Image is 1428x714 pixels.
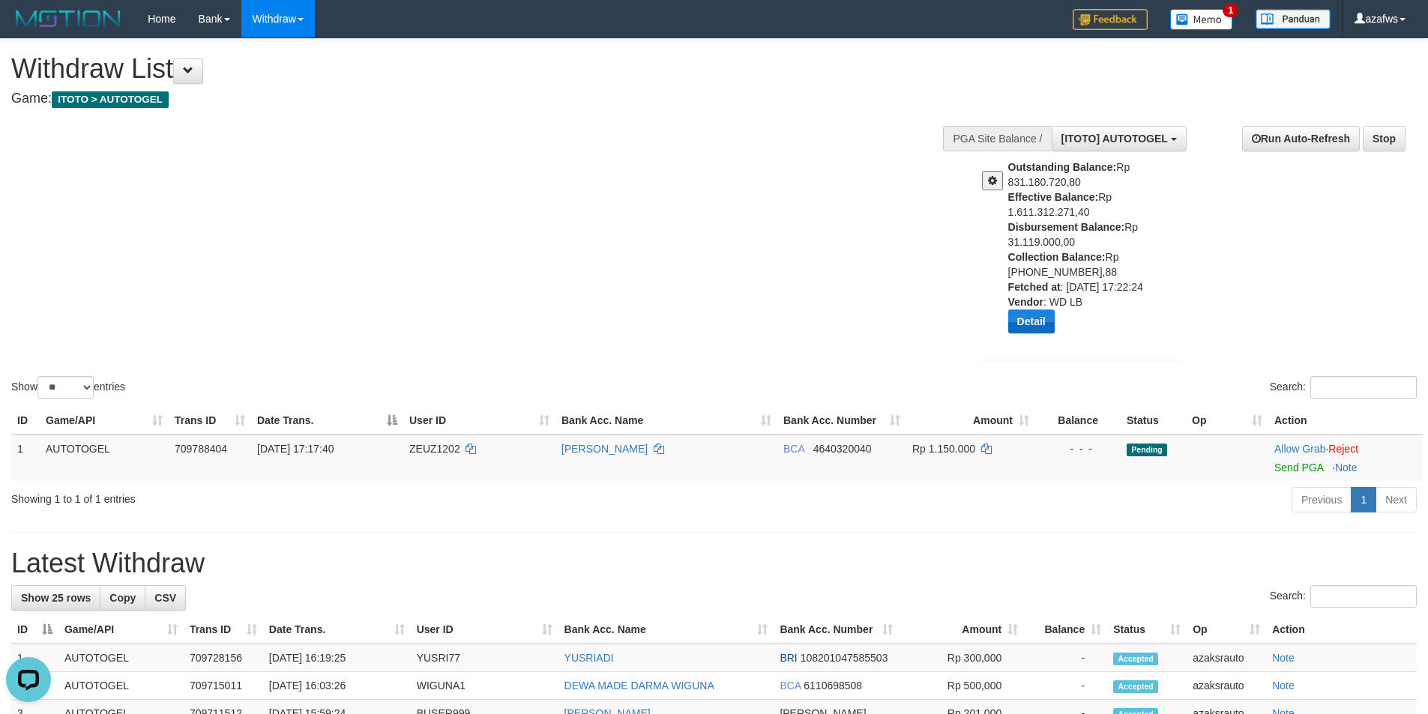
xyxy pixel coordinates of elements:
[52,91,169,108] span: ITOTO > AUTOTOGEL
[175,443,227,455] span: 709788404
[37,376,94,399] select: Showentries
[943,126,1051,151] div: PGA Site Balance /
[411,616,558,644] th: User ID: activate to sort column ascending
[1363,126,1406,151] a: Stop
[169,407,251,435] th: Trans ID: activate to sort column ascending
[100,585,145,611] a: Copy
[11,91,937,106] h4: Game:
[1310,585,1417,608] input: Search:
[899,616,1024,644] th: Amount: activate to sort column ascending
[1113,653,1158,665] span: Accepted
[1024,644,1107,672] td: -
[40,435,169,481] td: AUTOTOGEL
[1061,133,1168,145] span: [ITOTO] AUTOTOGEL
[6,6,51,51] button: Open LiveChat chat widget
[263,644,411,672] td: [DATE] 16:19:25
[58,672,184,700] td: AUTOTOGEL
[263,672,411,700] td: [DATE] 16:03:26
[1272,652,1295,664] a: Note
[1187,644,1266,672] td: azaksrauto
[1107,616,1187,644] th: Status: activate to sort column ascending
[109,592,136,604] span: Copy
[1127,444,1167,456] span: Pending
[1008,161,1117,173] b: Outstanding Balance:
[1266,616,1417,644] th: Action
[263,616,411,644] th: Date Trans.: activate to sort column ascending
[1073,9,1148,30] img: Feedback.jpg
[1186,407,1268,435] th: Op: activate to sort column ascending
[1170,9,1233,30] img: Button%20Memo.svg
[1008,191,1099,203] b: Effective Balance:
[1187,616,1266,644] th: Op: activate to sort column ascending
[804,680,862,692] span: Copy 6110698508 to clipboard
[11,585,100,611] a: Show 25 rows
[411,672,558,700] td: WIGUNA1
[555,407,777,435] th: Bank Acc. Name: activate to sort column ascending
[11,548,1417,578] h1: Latest Withdraw
[1008,251,1106,263] b: Collection Balance:
[58,616,184,644] th: Game/API: activate to sort column ascending
[11,407,40,435] th: ID
[1310,376,1417,399] input: Search:
[184,672,263,700] td: 709715011
[912,443,975,455] span: Rp 1.150.000
[184,644,263,672] td: 709728156
[11,644,58,672] td: 1
[1268,435,1423,481] td: ·
[145,585,186,611] a: CSV
[561,443,648,455] a: [PERSON_NAME]
[184,616,263,644] th: Trans ID: activate to sort column ascending
[1274,462,1323,474] a: Send PGA
[403,407,555,435] th: User ID: activate to sort column ascending
[1268,407,1423,435] th: Action
[783,443,804,455] span: BCA
[1024,616,1107,644] th: Balance: activate to sort column ascending
[780,680,801,692] span: BCA
[1223,4,1238,17] span: 1
[1008,281,1061,293] b: Fetched at
[1008,160,1194,345] div: Rp 831.180.720,80 Rp 1.611.312.271,40 Rp 31.119.000,00 Rp [PHONE_NUMBER],88 : [DATE] 17:22:24 : W...
[1008,221,1125,233] b: Disbursement Balance:
[1274,443,1328,455] span: ·
[1242,126,1360,151] a: Run Auto-Refresh
[1121,407,1186,435] th: Status
[409,443,460,455] span: ZEUZ1202
[11,435,40,481] td: 1
[801,652,888,664] span: Copy 108201047585503 to clipboard
[813,443,872,455] span: Copy 4640320040 to clipboard
[1274,443,1325,455] a: Allow Grab
[1376,487,1417,512] a: Next
[906,407,1035,435] th: Amount: activate to sort column ascending
[11,485,584,506] div: Showing 1 to 1 of 1 entries
[257,443,334,455] span: [DATE] 17:17:40
[1256,9,1331,29] img: panduan.png
[1272,680,1295,692] a: Note
[1008,309,1055,333] button: Detail
[1041,441,1115,456] div: - - -
[774,616,899,644] th: Bank Acc. Number: activate to sort column ascending
[780,652,797,664] span: BRI
[1113,680,1158,693] span: Accepted
[1335,462,1358,474] a: Note
[1008,296,1043,308] b: Vendor
[11,616,58,644] th: ID: activate to sort column descending
[58,644,184,672] td: AUTOTOGEL
[1187,672,1266,700] td: azaksrauto
[777,407,906,435] th: Bank Acc. Number: activate to sort column ascending
[564,680,714,692] a: DEWA MADE DARMA WIGUNA
[11,54,937,84] h1: Withdraw List
[1052,126,1187,151] button: [ITOTO] AUTOTOGEL
[1270,376,1417,399] label: Search:
[1270,585,1417,608] label: Search:
[40,407,169,435] th: Game/API: activate to sort column ascending
[11,376,125,399] label: Show entries
[899,644,1024,672] td: Rp 300,000
[154,592,176,604] span: CSV
[1292,487,1352,512] a: Previous
[251,407,403,435] th: Date Trans.: activate to sort column descending
[558,616,774,644] th: Bank Acc. Name: activate to sort column ascending
[899,672,1024,700] td: Rp 500,000
[411,644,558,672] td: YUSRI77
[1024,672,1107,700] td: -
[564,652,614,664] a: YUSRIADI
